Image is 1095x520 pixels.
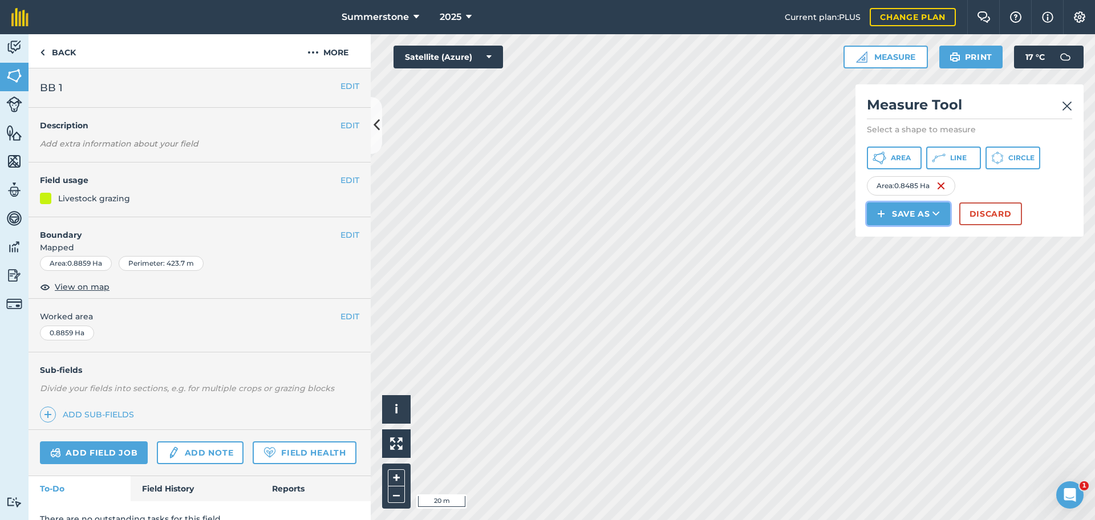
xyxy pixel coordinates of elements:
a: Field History [131,476,260,501]
iframe: Intercom live chat [1056,481,1084,509]
span: View on map [55,281,109,293]
span: 1 [1080,481,1089,490]
button: 17 °C [1014,46,1084,68]
button: Save as [867,202,950,225]
div: Area : 0.8859 Ha [40,256,112,271]
button: Print [939,46,1003,68]
button: i [382,395,411,424]
em: Divide your fields into sections, e.g. for multiple crops or grazing blocks [40,383,334,393]
img: A question mark icon [1009,11,1023,23]
a: Add note [157,441,244,464]
div: 0.8859 Ha [40,326,94,340]
button: EDIT [340,80,359,92]
img: svg+xml;base64,PHN2ZyB4bWxucz0iaHR0cDovL3d3dy53My5vcmcvMjAwMC9zdmciIHdpZHRoPSIxOCIgaGVpZ2h0PSIyNC... [40,280,50,294]
div: Perimeter : 423.7 m [119,256,204,271]
span: Current plan : PLUS [785,11,861,23]
div: Livestock grazing [58,192,130,205]
button: Area [867,147,922,169]
img: svg+xml;base64,PD94bWwgdmVyc2lvbj0iMS4wIiBlbmNvZGluZz0idXRmLTgiPz4KPCEtLSBHZW5lcmF0b3I6IEFkb2JlIE... [6,497,22,507]
img: svg+xml;base64,PD94bWwgdmVyc2lvbj0iMS4wIiBlbmNvZGluZz0idXRmLTgiPz4KPCEtLSBHZW5lcmF0b3I6IEFkb2JlIE... [6,267,22,284]
span: Area [891,153,911,162]
button: EDIT [340,174,359,186]
h2: Measure Tool [867,96,1072,119]
button: View on map [40,280,109,294]
a: Add field job [40,441,148,464]
em: Add extra information about your field [40,139,198,149]
button: – [388,486,405,503]
button: EDIT [340,229,359,241]
img: svg+xml;base64,PD94bWwgdmVyc2lvbj0iMS4wIiBlbmNvZGluZz0idXRmLTgiPz4KPCEtLSBHZW5lcmF0b3I6IEFkb2JlIE... [6,181,22,198]
img: svg+xml;base64,PD94bWwgdmVyc2lvbj0iMS4wIiBlbmNvZGluZz0idXRmLTgiPz4KPCEtLSBHZW5lcmF0b3I6IEFkb2JlIE... [6,296,22,312]
span: Circle [1008,153,1035,162]
span: 2025 [440,10,461,24]
p: Select a shape to measure [867,124,1072,135]
span: BB 1 [40,80,63,96]
img: A cog icon [1073,11,1086,23]
img: svg+xml;base64,PHN2ZyB4bWxucz0iaHR0cDovL3d3dy53My5vcmcvMjAwMC9zdmciIHdpZHRoPSIxNyIgaGVpZ2h0PSIxNy... [1042,10,1053,24]
img: svg+xml;base64,PD94bWwgdmVyc2lvbj0iMS4wIiBlbmNvZGluZz0idXRmLTgiPz4KPCEtLSBHZW5lcmF0b3I6IEFkb2JlIE... [6,96,22,112]
button: + [388,469,405,486]
img: svg+xml;base64,PD94bWwgdmVyc2lvbj0iMS4wIiBlbmNvZGluZz0idXRmLTgiPz4KPCEtLSBHZW5lcmF0b3I6IEFkb2JlIE... [6,238,22,255]
span: Mapped [29,241,371,254]
span: 17 ° C [1025,46,1045,68]
button: EDIT [340,310,359,323]
h4: Description [40,119,359,132]
button: Measure [843,46,928,68]
button: EDIT [340,119,359,132]
span: Line [950,153,967,162]
span: Worked area [40,310,359,323]
a: Field Health [253,441,356,464]
img: Four arrows, one pointing top left, one top right, one bottom right and the last bottom left [390,437,403,450]
img: svg+xml;base64,PHN2ZyB4bWxucz0iaHR0cDovL3d3dy53My5vcmcvMjAwMC9zdmciIHdpZHRoPSIyMCIgaGVpZ2h0PSIyNC... [307,46,319,59]
div: Area : 0.8485 Ha [867,176,955,196]
span: i [395,402,398,416]
img: svg+xml;base64,PHN2ZyB4bWxucz0iaHR0cDovL3d3dy53My5vcmcvMjAwMC9zdmciIHdpZHRoPSIxNCIgaGVpZ2h0PSIyNC... [877,207,885,221]
button: Discard [959,202,1022,225]
span: Summerstone [342,10,409,24]
button: Satellite (Azure) [394,46,503,68]
img: svg+xml;base64,PD94bWwgdmVyc2lvbj0iMS4wIiBlbmNvZGluZz0idXRmLTgiPz4KPCEtLSBHZW5lcmF0b3I6IEFkb2JlIE... [6,39,22,56]
a: Change plan [870,8,956,26]
button: More [285,34,371,68]
img: svg+xml;base64,PD94bWwgdmVyc2lvbj0iMS4wIiBlbmNvZGluZz0idXRmLTgiPz4KPCEtLSBHZW5lcmF0b3I6IEFkb2JlIE... [6,210,22,227]
img: svg+xml;base64,PD94bWwgdmVyc2lvbj0iMS4wIiBlbmNvZGluZz0idXRmLTgiPz4KPCEtLSBHZW5lcmF0b3I6IEFkb2JlIE... [167,446,180,460]
button: Line [926,147,981,169]
img: Ruler icon [856,51,867,63]
img: svg+xml;base64,PD94bWwgdmVyc2lvbj0iMS4wIiBlbmNvZGluZz0idXRmLTgiPz4KPCEtLSBHZW5lcmF0b3I6IEFkb2JlIE... [50,446,61,460]
img: svg+xml;base64,PHN2ZyB4bWxucz0iaHR0cDovL3d3dy53My5vcmcvMjAwMC9zdmciIHdpZHRoPSIyMiIgaGVpZ2h0PSIzMC... [1062,99,1072,113]
h4: Boundary [29,217,340,241]
img: Two speech bubbles overlapping with the left bubble in the forefront [977,11,991,23]
button: Circle [985,147,1040,169]
img: svg+xml;base64,PHN2ZyB4bWxucz0iaHR0cDovL3d3dy53My5vcmcvMjAwMC9zdmciIHdpZHRoPSIxNiIgaGVpZ2h0PSIyNC... [936,179,946,193]
a: Back [29,34,87,68]
img: svg+xml;base64,PHN2ZyB4bWxucz0iaHR0cDovL3d3dy53My5vcmcvMjAwMC9zdmciIHdpZHRoPSIxNCIgaGVpZ2h0PSIyNC... [44,408,52,421]
a: To-Do [29,476,131,501]
img: svg+xml;base64,PHN2ZyB4bWxucz0iaHR0cDovL3d3dy53My5vcmcvMjAwMC9zdmciIHdpZHRoPSI1NiIgaGVpZ2h0PSI2MC... [6,124,22,141]
img: fieldmargin Logo [11,8,29,26]
img: svg+xml;base64,PD94bWwgdmVyc2lvbj0iMS4wIiBlbmNvZGluZz0idXRmLTgiPz4KPCEtLSBHZW5lcmF0b3I6IEFkb2JlIE... [1054,46,1077,68]
a: Reports [261,476,371,501]
h4: Field usage [40,174,340,186]
a: Add sub-fields [40,407,139,422]
img: svg+xml;base64,PHN2ZyB4bWxucz0iaHR0cDovL3d3dy53My5vcmcvMjAwMC9zdmciIHdpZHRoPSI1NiIgaGVpZ2h0PSI2MC... [6,153,22,170]
img: svg+xml;base64,PHN2ZyB4bWxucz0iaHR0cDovL3d3dy53My5vcmcvMjAwMC9zdmciIHdpZHRoPSI5IiBoZWlnaHQ9IjI0Ii... [40,46,45,59]
img: svg+xml;base64,PHN2ZyB4bWxucz0iaHR0cDovL3d3dy53My5vcmcvMjAwMC9zdmciIHdpZHRoPSI1NiIgaGVpZ2h0PSI2MC... [6,67,22,84]
img: svg+xml;base64,PHN2ZyB4bWxucz0iaHR0cDovL3d3dy53My5vcmcvMjAwMC9zdmciIHdpZHRoPSIxOSIgaGVpZ2h0PSIyNC... [950,50,960,64]
h4: Sub-fields [29,364,371,376]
